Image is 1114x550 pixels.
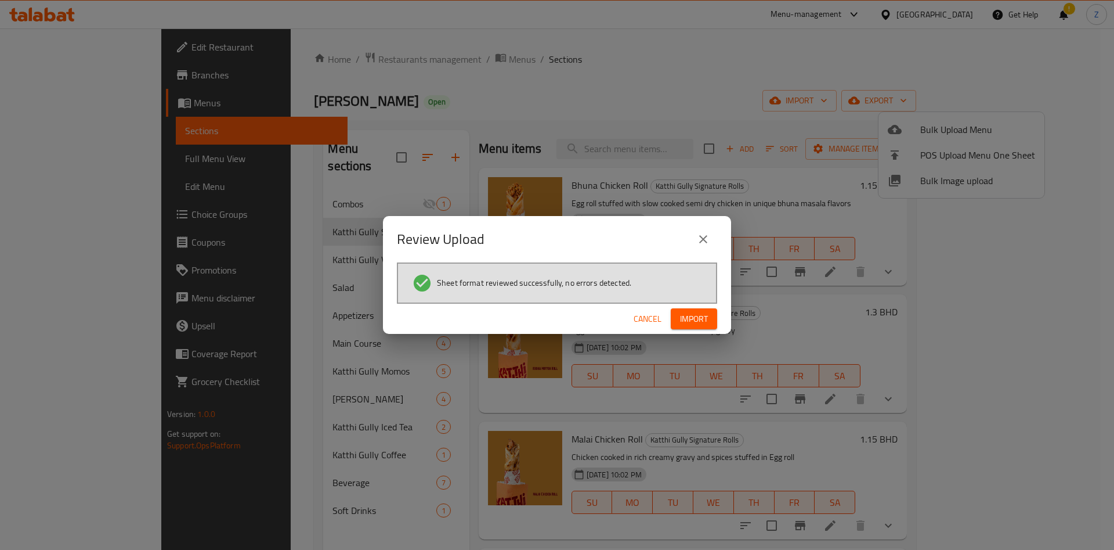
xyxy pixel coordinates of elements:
[397,230,484,249] h2: Review Upload
[629,308,666,330] button: Cancel
[671,308,717,330] button: Import
[437,277,631,289] span: Sheet format reviewed successfully, no errors detected.
[680,312,708,326] span: Import
[689,225,717,253] button: close
[634,312,661,326] span: Cancel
